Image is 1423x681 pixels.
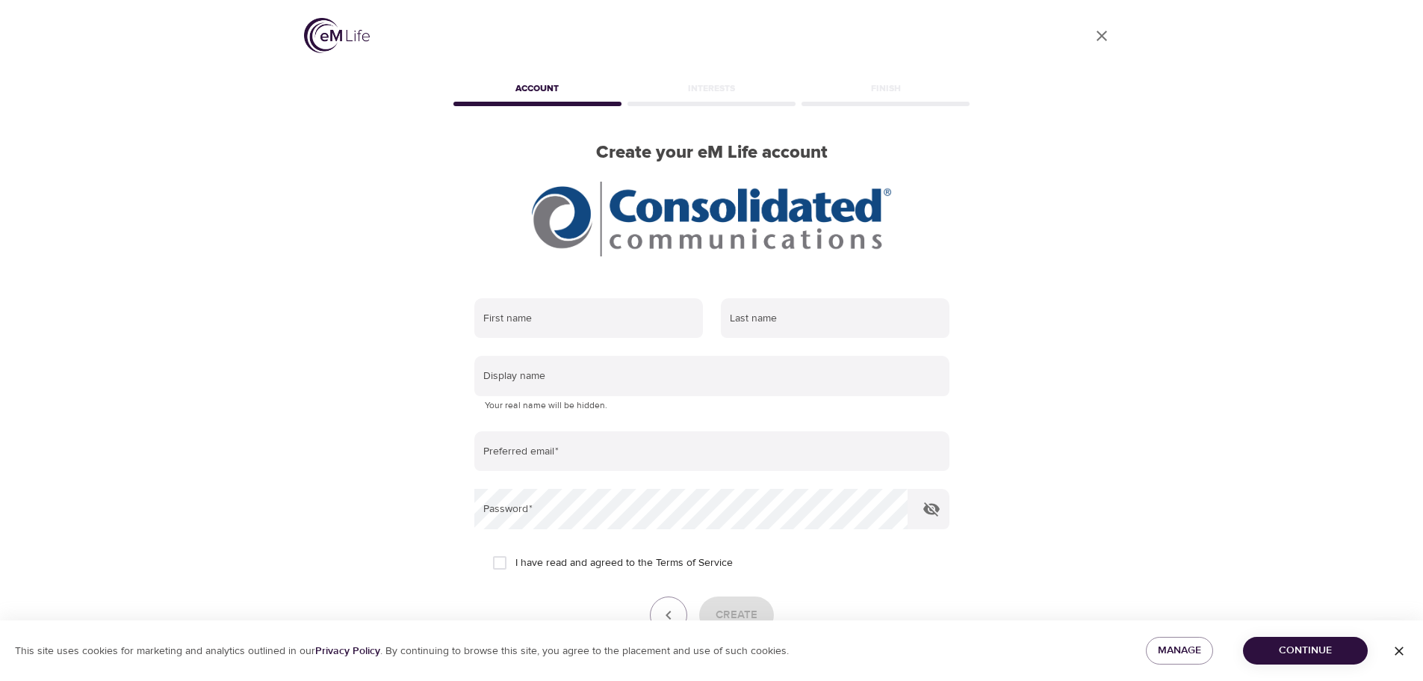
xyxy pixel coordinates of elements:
[450,142,973,164] h2: Create your eM Life account
[656,555,733,571] a: Terms of Service
[1146,637,1213,665] button: Manage
[532,182,890,256] img: CCI%20logo_rgb_hr.jpg
[485,398,939,413] p: Your real name will be hidden.
[1158,641,1201,660] span: Manage
[1084,18,1120,54] a: close
[315,644,380,658] a: Privacy Policy
[304,18,370,53] img: logo
[1243,637,1368,665] button: Continue
[515,555,733,571] span: I have read and agreed to the
[1255,641,1356,660] span: Continue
